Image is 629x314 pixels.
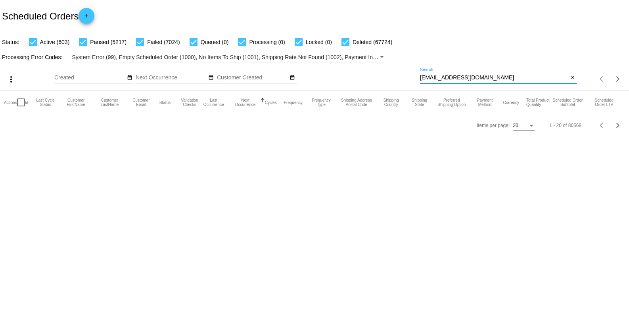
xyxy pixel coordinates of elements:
[610,118,626,133] button: Next page
[208,75,214,81] mat-icon: date_range
[503,100,519,105] button: Change sorting for CurrencyIso
[25,100,28,105] button: Change sorting for Id
[82,13,91,23] mat-icon: add
[35,98,56,107] button: Change sorting for LastProcessingCycleId
[409,98,430,107] button: Change sorting for ShippingState
[136,75,207,81] input: Next Occurrence
[552,98,583,107] button: Change sorting for Subtotal
[127,75,132,81] mat-icon: date_range
[54,75,126,81] input: Created
[594,118,610,133] button: Previous page
[2,39,19,45] span: Status:
[477,123,510,128] div: Items per page:
[265,100,277,105] button: Change sorting for Cycles
[306,37,332,47] span: Locked (0)
[72,52,386,62] mat-select: Filter by Processing Error Codes
[353,37,392,47] span: Deleted (67724)
[201,98,226,107] button: Change sorting for LastOccurrenceUtc
[594,71,610,87] button: Previous page
[4,91,17,114] mat-header-cell: Actions
[178,91,201,114] mat-header-cell: Validation Checks
[201,37,229,47] span: Queued (0)
[513,123,535,129] mat-select: Items per page:
[437,98,466,107] button: Change sorting for PreferredShippingOption
[380,98,402,107] button: Change sorting for ShippingCountry
[147,37,180,47] span: Failed (7024)
[549,123,581,128] div: 1 - 20 of 80568
[284,100,303,105] button: Change sorting for Frequency
[290,75,295,81] mat-icon: date_range
[63,98,89,107] button: Change sorting for CustomerFirstName
[340,98,373,107] button: Change sorting for ShippingPostcode
[590,98,617,107] button: Change sorting for LifetimeValue
[526,91,552,114] mat-header-cell: Total Product Quantity
[610,71,626,87] button: Next page
[159,100,171,105] button: Change sorting for Status
[568,74,577,82] button: Clear
[420,75,568,81] input: Search
[249,37,285,47] span: Processing (0)
[130,98,152,107] button: Change sorting for CustomerEmail
[513,123,518,128] span: 20
[90,37,127,47] span: Paused (5217)
[217,75,288,81] input: Customer Created
[2,54,63,60] span: Processing Error Codes:
[2,8,94,24] h2: Scheduled Orders
[570,75,575,81] mat-icon: close
[474,98,496,107] button: Change sorting for PaymentMethod.Type
[40,37,70,47] span: Active (603)
[233,98,257,107] button: Change sorting for NextOccurrenceUtc
[310,98,333,107] button: Change sorting for FrequencyType
[6,75,16,84] mat-icon: more_vert
[96,98,123,107] button: Change sorting for CustomerLastName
